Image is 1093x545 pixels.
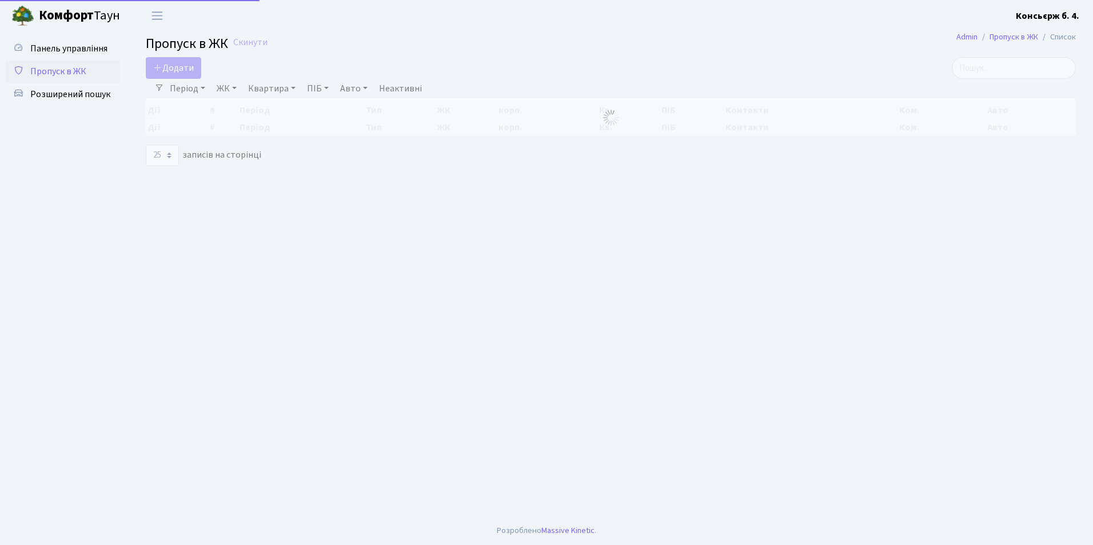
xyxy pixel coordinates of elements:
[30,42,107,55] span: Панель управління
[30,88,110,101] span: Розширений пошук
[302,79,333,98] a: ПІБ
[39,6,94,25] b: Комфорт
[1038,31,1076,43] li: Список
[374,79,426,98] a: Неактивні
[30,65,86,78] span: Пропуск в ЖК
[39,6,120,26] span: Таун
[990,31,1038,43] a: Пропуск в ЖК
[6,83,120,106] a: Розширений пошук
[146,145,261,166] label: записів на сторінці
[146,145,179,166] select: записів на сторінці
[11,5,34,27] img: logo.png
[1016,9,1079,23] a: Консьєрж б. 4.
[6,37,120,60] a: Панель управління
[541,524,595,536] a: Massive Kinetic
[244,79,300,98] a: Квартира
[6,60,120,83] a: Пропуск в ЖК
[165,79,210,98] a: Період
[233,37,268,48] a: Скинути
[497,524,596,537] div: Розроблено .
[146,34,228,54] span: Пропуск в ЖК
[956,31,978,43] a: Admin
[939,25,1093,49] nav: breadcrumb
[143,6,171,25] button: Переключити навігацію
[602,109,620,127] img: Обробка...
[146,57,201,79] a: Додати
[952,57,1076,79] input: Пошук...
[153,62,194,74] span: Додати
[212,79,241,98] a: ЖК
[1016,10,1079,22] b: Консьєрж б. 4.
[336,79,372,98] a: Авто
